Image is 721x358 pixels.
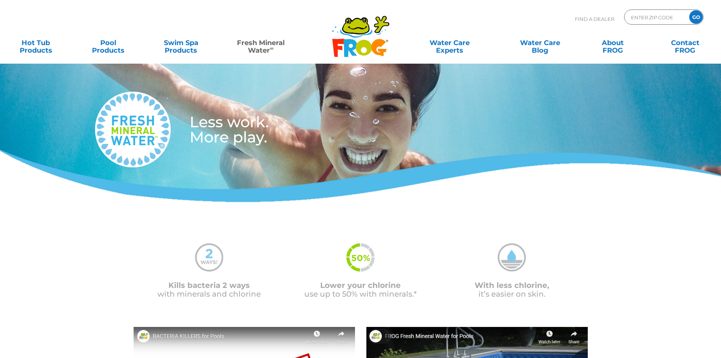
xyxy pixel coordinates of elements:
[153,35,209,50] a: Swim SpaProducts
[190,114,420,145] h3: Less work. More play.
[346,243,375,272] img: fmw-50percent-icon
[630,12,681,23] input: Zip Code Form
[657,35,713,50] a: ContactFROG
[270,45,274,51] sup: ∞
[168,281,250,290] span: Kills bacteria 2 ways
[575,9,614,28] p: Find A Dealer
[689,10,703,24] input: GO
[436,281,588,299] p: it’s easier on skin.
[584,35,641,50] a: AboutFROG
[475,281,549,290] span: With less chlorine,
[404,35,495,50] a: Water CareExperts
[285,281,436,299] p: use up to 50% with minerals.*
[498,243,526,272] img: mineral-water-less-chlorine
[95,92,171,167] img: fresh-mineral-water-logo-medium
[8,35,64,50] a: Hot TubProducts
[512,35,568,50] a: Water CareBlog
[80,35,137,50] a: PoolProducts
[225,35,296,50] a: Fresh MineralWater∞
[320,281,401,290] span: Lower your chlorine
[134,281,285,299] p: with minerals and chlorine
[195,243,223,272] img: mineral-water-2-ways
